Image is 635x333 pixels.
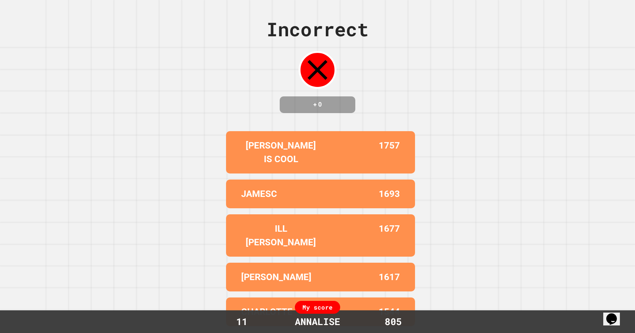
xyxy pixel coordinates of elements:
[241,305,293,319] p: CHARLOTTE
[365,314,421,329] div: 805
[241,222,321,249] p: ILL [PERSON_NAME]
[241,270,311,284] p: [PERSON_NAME]
[379,270,400,284] p: 1617
[379,139,400,166] p: 1757
[295,301,340,314] div: My score
[379,187,400,201] p: 1693
[266,15,369,43] div: Incorrect
[287,314,348,329] div: ANNALISE
[214,314,270,329] div: 11
[241,187,277,201] p: JAMESC
[379,222,400,249] p: 1677
[379,305,400,319] p: 1544
[287,100,348,109] h4: + 0
[603,303,627,325] iframe: chat widget
[241,139,321,166] p: [PERSON_NAME] IS COOL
